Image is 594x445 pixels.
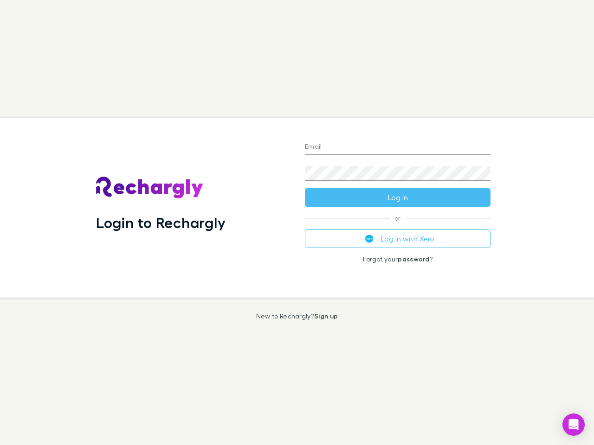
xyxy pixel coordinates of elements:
button: Log in [305,188,491,207]
div: Open Intercom Messenger [562,413,585,436]
a: Sign up [314,312,338,320]
h1: Login to Rechargly [96,214,226,231]
button: Log in with Xero [305,229,491,248]
p: Forgot your ? [305,255,491,263]
img: Xero's logo [365,235,374,243]
a: password [398,255,429,263]
p: New to Rechargly? [256,312,338,320]
img: Rechargly's Logo [96,177,204,199]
